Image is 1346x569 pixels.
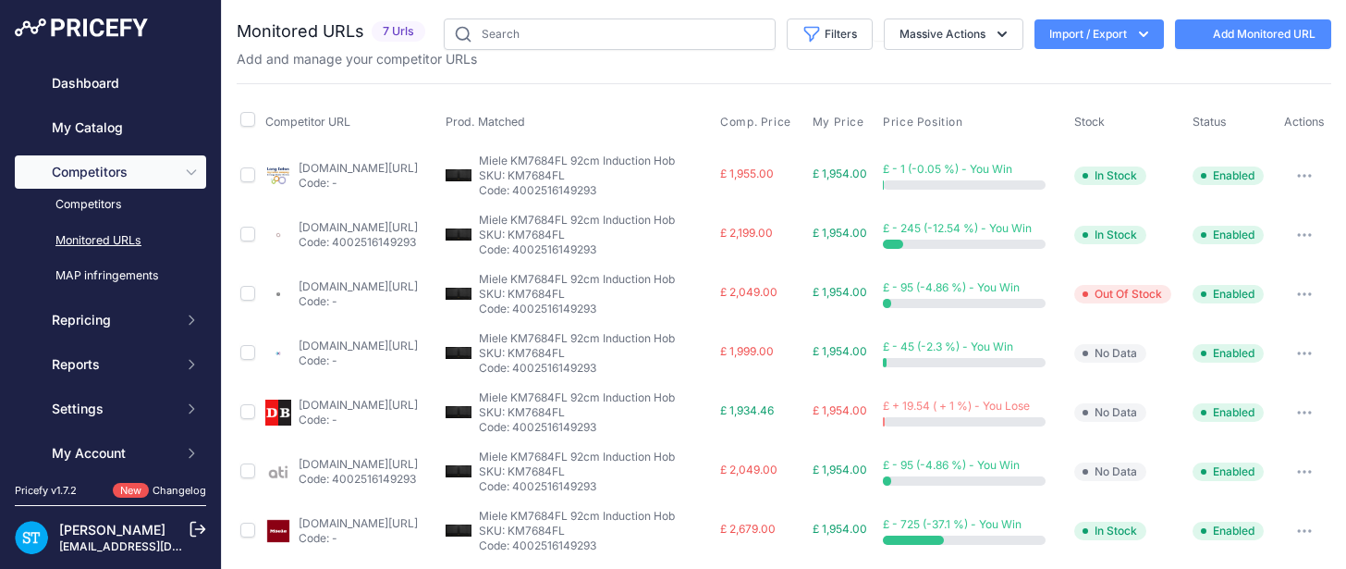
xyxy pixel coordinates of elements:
button: Comp. Price [720,115,795,130]
a: [DOMAIN_NAME][URL] [299,398,418,412]
a: [DOMAIN_NAME][URL] [299,279,418,293]
span: In Stock [1074,226,1146,244]
h2: Monitored URLs [237,19,364,44]
span: Miele KM7684FL 92cm Induction Hob [479,272,675,286]
span: Miele KM7684FL 92cm Induction Hob [479,154,675,167]
span: Out Of Stock [1074,285,1171,303]
span: Actions [1284,115,1325,129]
span: Price Position [883,115,962,130]
p: Code: 4002516149293 [479,361,705,376]
p: Add and manage your competitor URLs [237,50,477,68]
img: Pricefy Logo [15,19,148,37]
a: [PERSON_NAME] [59,522,165,538]
a: [DOMAIN_NAME][URL] [299,339,418,353]
p: Code: - [299,294,418,309]
span: £ 1,954.00 [813,403,867,417]
p: Code: 4002516149293 [479,183,705,198]
span: Competitors [52,163,173,181]
span: Enabled [1193,344,1264,363]
span: £ - 245 (-12.54 %) - You Win [883,221,1032,235]
a: [DOMAIN_NAME][URL] [299,220,418,234]
span: £ 1,954.00 [813,285,867,299]
span: No Data [1074,344,1146,363]
button: Reports [15,348,206,381]
span: £ 1,934.46 [720,403,774,417]
span: £ 1,955.00 [720,167,774,180]
span: £ 2,199.00 [720,226,773,240]
span: £ - 1 (-0.05 %) - You Win [883,162,1012,176]
span: Miele KM7684FL 92cm Induction Hob [479,213,675,227]
p: Code: - [299,531,418,546]
span: £ 1,954.00 [813,344,867,358]
span: £ - 45 (-2.3 %) - You Win [883,340,1013,353]
p: Code: 4002516149293 [479,538,705,553]
a: Monitored URLs [15,225,206,257]
span: Enabled [1193,226,1264,244]
p: SKU: KM7684FL [479,168,705,183]
span: Enabled [1193,285,1264,303]
span: No Data [1074,463,1146,481]
p: Code: 4002516149293 [479,302,705,316]
span: Prod. Matched [446,115,525,129]
p: Code: - [299,353,418,368]
span: £ 1,954.00 [813,226,867,240]
button: Import / Export [1034,19,1164,49]
p: Code: 4002516149293 [479,479,705,494]
input: Search [444,19,776,50]
div: Pricefy v1.7.2 [15,483,77,499]
span: Miele KM7684FL 92cm Induction Hob [479,331,675,345]
span: £ 1,999.00 [720,344,774,358]
span: My Account [52,444,173,463]
span: £ + 19.54 ( + 1 %) - You Lose [883,399,1030,413]
a: [DOMAIN_NAME][URL] [299,457,418,471]
span: Reports [52,355,173,374]
span: Status [1193,115,1227,129]
a: Add Monitored URL [1175,19,1331,49]
span: In Stock [1074,522,1146,540]
p: SKU: KM7684FL [479,287,705,302]
span: New [113,483,149,499]
p: Code: 4002516149293 [299,472,418,487]
span: Repricing [52,311,173,329]
span: My Price [813,115,864,130]
span: £ 2,049.00 [720,285,777,299]
span: £ - 95 (-4.86 %) - You Win [883,280,1020,294]
span: 7 Urls [372,21,425,43]
button: Competitors [15,155,206,189]
p: Code: - [299,413,418,427]
a: [EMAIL_ADDRESS][DOMAIN_NAME] [59,539,252,553]
span: Enabled [1193,167,1264,185]
a: [DOMAIN_NAME][URL] [299,161,418,175]
p: Code: - [299,176,418,191]
a: MAP infringements [15,260,206,292]
a: [DOMAIN_NAME][URL] [299,516,418,530]
span: Competitor URL [265,115,350,129]
span: In Stock [1074,167,1146,185]
a: Dashboard [15,67,206,100]
span: Miele KM7684FL 92cm Induction Hob [479,509,675,523]
button: Massive Actions [884,19,1023,50]
span: £ 1,954.00 [813,463,867,476]
button: Repricing [15,303,206,337]
span: Miele KM7684FL 92cm Induction Hob [479,390,675,404]
p: SKU: KM7684FL [479,524,705,538]
span: Stock [1074,115,1105,129]
button: My Account [15,437,206,470]
span: £ 1,954.00 [813,167,867,180]
span: £ - 95 (-4.86 %) - You Win [883,458,1020,472]
button: Price Position [883,115,966,130]
span: No Data [1074,403,1146,422]
span: Enabled [1193,403,1264,422]
button: Filters [787,19,873,50]
span: £ - 725 (-37.1 %) - You Win [883,517,1022,531]
button: My Price [813,115,868,130]
p: Code: 4002516149293 [479,420,705,435]
button: Settings [15,392,206,426]
p: SKU: KM7684FL [479,346,705,361]
span: Enabled [1193,522,1264,540]
p: SKU: KM7684FL [479,228,705,242]
span: Enabled [1193,463,1264,481]
span: £ 2,049.00 [720,463,777,476]
a: Changelog [153,484,206,497]
p: Code: 4002516149293 [299,235,418,250]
